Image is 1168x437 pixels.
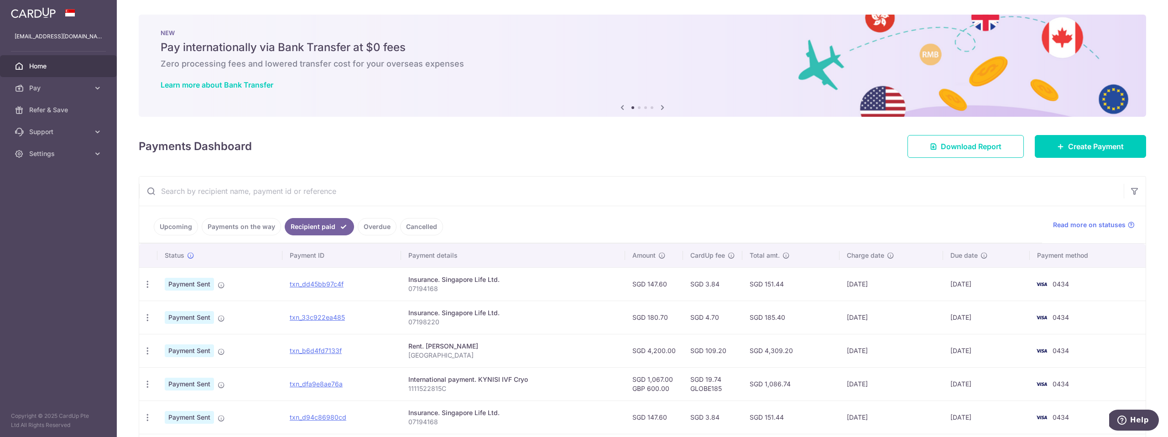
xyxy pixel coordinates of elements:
[839,401,943,434] td: [DATE]
[943,267,1030,301] td: [DATE]
[839,267,943,301] td: [DATE]
[943,367,1030,401] td: [DATE]
[1032,379,1051,390] img: Bank Card
[750,251,780,260] span: Total amt.
[943,401,1030,434] td: [DATE]
[625,367,683,401] td: SGD 1,067.00 GBP 600.00
[408,342,618,351] div: Rent. [PERSON_NAME]
[1032,345,1051,356] img: Bank Card
[139,15,1146,117] img: Bank transfer banner
[1053,220,1126,229] span: Read more on statuses
[29,149,89,158] span: Settings
[1053,220,1135,229] a: Read more on statuses
[742,334,839,367] td: SGD 4,309.20
[139,138,252,155] h4: Payments Dashboard
[400,218,443,235] a: Cancelled
[165,378,214,390] span: Payment Sent
[1035,135,1146,158] a: Create Payment
[839,367,943,401] td: [DATE]
[941,141,1001,152] span: Download Report
[29,83,89,93] span: Pay
[29,127,89,136] span: Support
[290,280,344,288] a: txn_dd45bb97c4f
[408,308,618,317] div: Insurance. Singapore Life Ltd.
[683,334,742,367] td: SGD 109.20
[139,177,1124,206] input: Search by recipient name, payment id or reference
[742,401,839,434] td: SGD 151.44
[1032,279,1051,290] img: Bank Card
[165,251,184,260] span: Status
[1053,313,1069,321] span: 0434
[632,251,656,260] span: Amount
[408,375,618,384] div: International payment. KYNISI IVF Cryo
[1068,141,1124,152] span: Create Payment
[408,351,618,360] p: [GEOGRAPHIC_DATA]
[683,301,742,334] td: SGD 4.70
[408,384,618,393] p: 1111522815C
[358,218,396,235] a: Overdue
[161,29,1124,36] p: NEW
[401,244,625,267] th: Payment details
[165,278,214,291] span: Payment Sent
[1053,380,1069,388] span: 0434
[625,301,683,334] td: SGD 180.70
[1053,280,1069,288] span: 0434
[1053,413,1069,421] span: 0434
[154,218,198,235] a: Upcoming
[290,313,345,321] a: txn_33c922ea485
[683,401,742,434] td: SGD 3.84
[290,347,342,354] a: txn_b6d4fd7133f
[847,251,884,260] span: Charge date
[907,135,1024,158] a: Download Report
[165,344,214,357] span: Payment Sent
[839,334,943,367] td: [DATE]
[683,267,742,301] td: SGD 3.84
[950,251,978,260] span: Due date
[11,7,56,18] img: CardUp
[943,334,1030,367] td: [DATE]
[202,218,281,235] a: Payments on the way
[282,244,401,267] th: Payment ID
[285,218,354,235] a: Recipient paid
[290,380,343,388] a: txn_dfa9e8ae76a
[161,58,1124,69] h6: Zero processing fees and lowered transfer cost for your overseas expenses
[408,408,618,417] div: Insurance. Singapore Life Ltd.
[742,367,839,401] td: SGD 1,086.74
[625,334,683,367] td: SGD 4,200.00
[165,411,214,424] span: Payment Sent
[742,267,839,301] td: SGD 151.44
[290,413,346,421] a: txn_d94c86980cd
[1032,312,1051,323] img: Bank Card
[15,32,102,41] p: [EMAIL_ADDRESS][DOMAIN_NAME]
[165,311,214,324] span: Payment Sent
[625,401,683,434] td: SGD 147.60
[1032,412,1051,423] img: Bank Card
[408,284,618,293] p: 07194168
[943,301,1030,334] td: [DATE]
[29,105,89,114] span: Refer & Save
[1053,347,1069,354] span: 0434
[625,267,683,301] td: SGD 147.60
[742,301,839,334] td: SGD 185.40
[1109,410,1159,432] iframe: Opens a widget where you can find more information
[690,251,725,260] span: CardUp fee
[683,367,742,401] td: SGD 19.74 GLOBE185
[29,62,89,71] span: Home
[161,80,273,89] a: Learn more about Bank Transfer
[408,417,618,427] p: 07194168
[408,275,618,284] div: Insurance. Singapore Life Ltd.
[839,301,943,334] td: [DATE]
[408,317,618,327] p: 07198220
[1030,244,1146,267] th: Payment method
[161,40,1124,55] h5: Pay internationally via Bank Transfer at $0 fees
